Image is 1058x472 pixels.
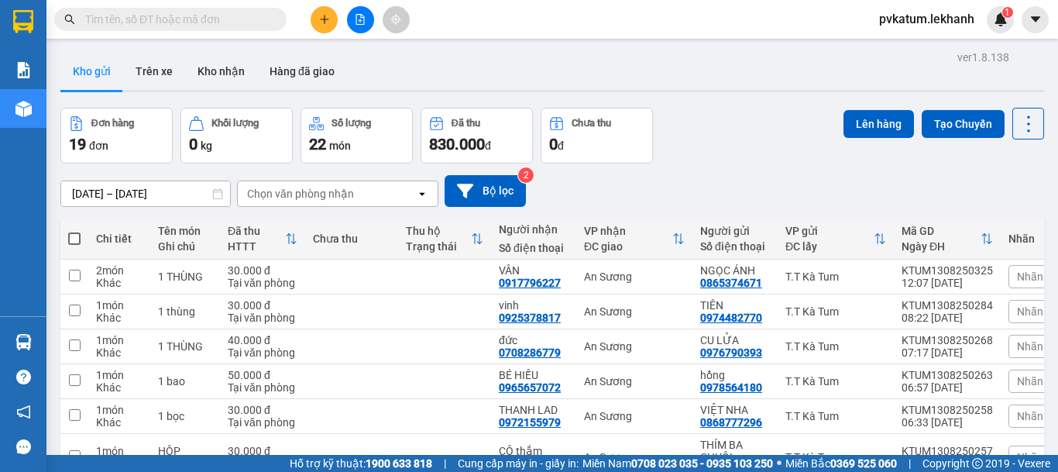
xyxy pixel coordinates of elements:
[201,140,212,152] span: kg
[64,14,75,25] span: search
[485,140,491,152] span: đ
[572,118,611,129] div: Chưa thu
[309,135,326,153] span: 22
[60,108,173,164] button: Đơn hàng19đơn
[347,6,374,33] button: file-add
[499,264,569,277] div: VÂN
[700,346,762,359] div: 0976790393
[96,277,143,289] div: Khác
[366,457,432,470] strong: 1900 633 818
[421,108,533,164] button: Đã thu830.000đ
[902,416,993,429] div: 06:33 [DATE]
[785,451,886,463] div: T.T Kà Tum
[228,225,285,237] div: Đã thu
[458,455,579,472] span: Cung cấp máy in - giấy in:
[91,118,134,129] div: Đơn hàng
[902,264,993,277] div: KTUM1308250325
[972,458,983,469] span: copyright
[902,240,981,253] div: Ngày ĐH
[96,445,143,457] div: 1 món
[16,405,31,419] span: notification
[785,340,886,353] div: T.T Kà Tum
[228,299,297,312] div: 30.000 đ
[228,312,297,324] div: Tại văn phòng
[96,264,143,277] div: 2 món
[1002,7,1013,18] sup: 1
[228,381,297,394] div: Tại văn phòng
[700,312,762,324] div: 0974482770
[922,110,1005,138] button: Tạo Chuyến
[830,457,897,470] strong: 0369 525 060
[499,416,561,429] div: 0972155979
[1017,375,1043,388] span: Nhãn
[158,270,212,283] div: 1 THÙNG
[228,334,297,346] div: 40.000 đ
[123,53,185,90] button: Trên xe
[445,175,526,207] button: Bộ lọc
[584,225,672,237] div: VP nhận
[1017,340,1043,353] span: Nhãn
[778,219,894,260] th: Toggle SortBy
[15,62,32,78] img: solution-icon
[416,188,428,200] svg: open
[902,312,993,324] div: 08:22 [DATE]
[584,410,685,422] div: An Sương
[228,264,297,277] div: 30.000 đ
[957,49,1009,66] div: ver 1.8.138
[228,240,285,253] div: HTTT
[843,110,914,138] button: Lên hàng
[499,445,569,457] div: CÔ thắm
[158,305,212,318] div: 1 thùng
[301,108,413,164] button: Số lượng22món
[549,135,558,153] span: 0
[185,53,257,90] button: Kho nhận
[1017,305,1043,318] span: Nhãn
[785,240,874,253] div: ĐC lấy
[902,369,993,381] div: KTUM1308250263
[158,225,212,237] div: Tên món
[89,140,108,152] span: đơn
[518,167,534,183] sup: 2
[785,455,897,472] span: Miền Bắc
[60,53,123,90] button: Kho gửi
[96,346,143,359] div: Khác
[785,375,886,388] div: T.T Kà Tum
[85,11,268,28] input: Tìm tên, số ĐT hoặc mã đơn
[220,219,305,260] th: Toggle SortBy
[785,305,886,318] div: T.T Kà Tum
[499,346,561,359] div: 0708286779
[499,223,569,236] div: Người nhận
[452,118,480,129] div: Đã thu
[189,135,198,153] span: 0
[319,14,330,25] span: plus
[96,369,143,381] div: 1 món
[1017,270,1043,283] span: Nhãn
[406,240,471,253] div: Trạng thái
[785,270,886,283] div: T.T Kà Tum
[13,10,33,33] img: logo-vxr
[867,9,987,29] span: pvkatum.lekhanh
[700,381,762,394] div: 0978564180
[15,334,32,350] img: warehouse-icon
[584,340,685,353] div: An Sương
[499,404,569,416] div: THANH LAD
[96,233,143,245] div: Chi tiết
[1029,12,1043,26] span: caret-down
[228,416,297,429] div: Tại văn phòng
[499,334,569,346] div: đức
[228,404,297,416] div: 30.000 đ
[16,370,31,384] span: question-circle
[902,381,993,394] div: 06:57 [DATE]
[406,225,471,237] div: Thu hộ
[1017,451,1043,463] span: Nhãn
[228,346,297,359] div: Tại văn phòng
[700,369,770,381] div: hồng
[96,404,143,416] div: 1 món
[329,140,351,152] span: món
[69,135,86,153] span: 19
[499,312,561,324] div: 0925378817
[228,445,297,457] div: 30.000 đ
[909,455,911,472] span: |
[383,6,410,33] button: aim
[499,299,569,312] div: vinh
